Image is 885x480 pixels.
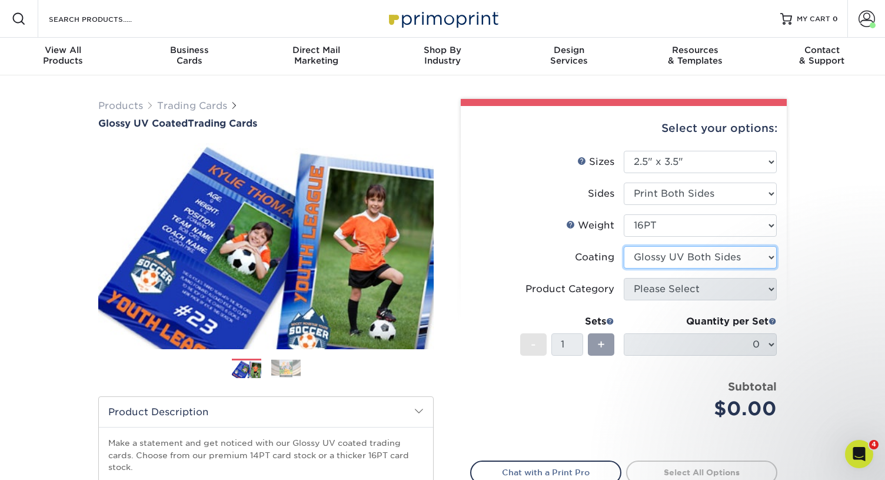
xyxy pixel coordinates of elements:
[98,100,143,111] a: Products
[253,45,380,55] span: Direct Mail
[98,130,434,362] img: Glossy UV Coated 01
[624,315,777,329] div: Quantity per Set
[588,187,614,201] div: Sides
[575,250,614,264] div: Coating
[98,118,434,129] h1: Trading Cards
[531,336,536,353] span: -
[253,45,380,66] div: Marketing
[253,38,380,75] a: Direct MailMarketing
[577,155,614,169] div: Sizes
[271,359,301,378] img: Trading Cards 02
[380,45,506,55] span: Shop By
[728,380,777,393] strong: Subtotal
[597,336,605,353] span: +
[505,38,632,75] a: DesignServices
[380,38,506,75] a: Shop ByIndustry
[48,12,162,26] input: SEARCH PRODUCTS.....
[380,45,506,66] div: Industry
[127,38,253,75] a: BusinessCards
[797,14,830,24] span: MY CART
[470,106,777,151] div: Select your options:
[520,315,614,329] div: Sets
[99,397,433,427] h2: Product Description
[632,45,758,66] div: & Templates
[758,38,885,75] a: Contact& Support
[98,118,434,129] a: Glossy UV CoatedTrading Cards
[845,440,873,468] iframe: Intercom live chat
[833,15,838,23] span: 0
[127,45,253,55] span: Business
[384,6,501,31] img: Primoprint
[758,45,885,66] div: & Support
[632,38,758,75] a: Resources& Templates
[127,45,253,66] div: Cards
[505,45,632,66] div: Services
[157,100,227,111] a: Trading Cards
[566,219,614,233] div: Weight
[758,45,885,55] span: Contact
[98,118,188,129] span: Glossy UV Coated
[632,45,758,55] span: Resources
[525,282,614,296] div: Product Category
[232,359,261,380] img: Trading Cards 01
[505,45,632,55] span: Design
[633,395,777,423] div: $0.00
[869,440,879,449] span: 4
